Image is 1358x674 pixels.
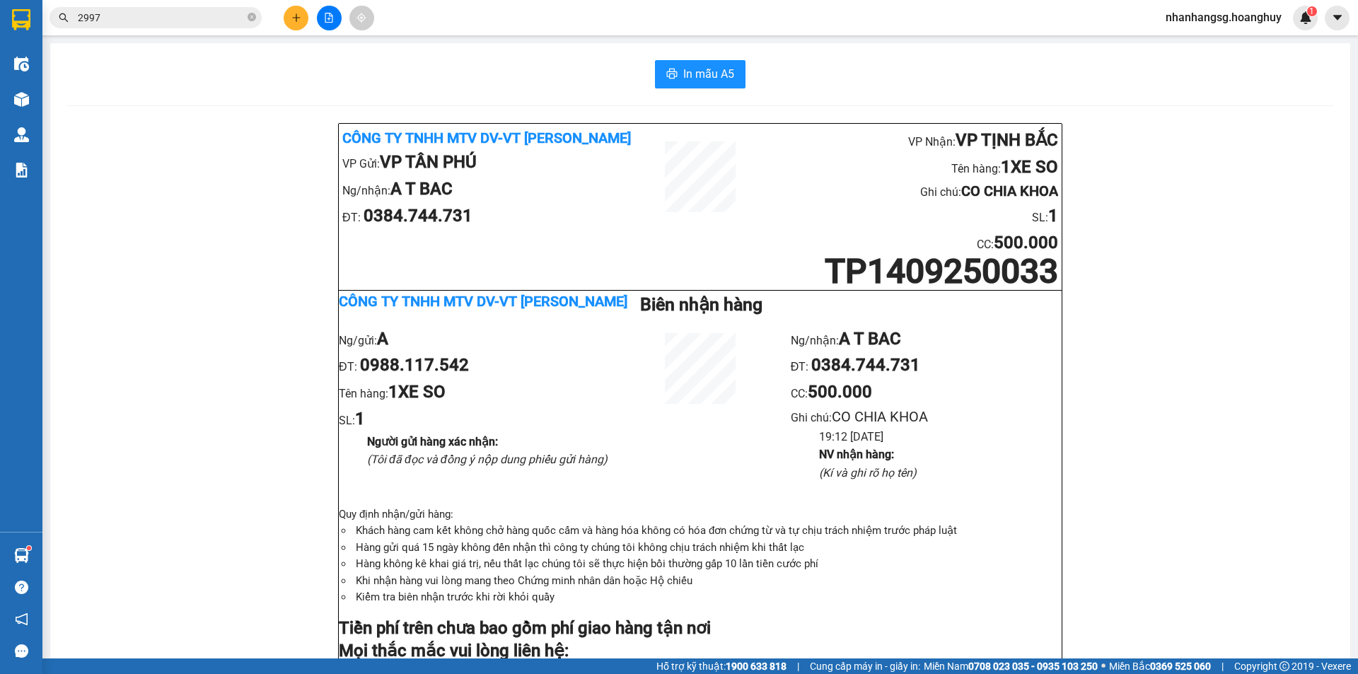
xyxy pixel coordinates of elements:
[353,589,1062,606] li: Kiểm tra biên nhận trước khi rời khỏi quầy
[52,39,115,59] b: A T BAC
[1307,6,1317,16] sup: 1
[342,203,641,230] li: ĐT:
[248,13,256,21] span: close-circle
[339,293,627,310] b: Công ty TNHH MTV DV-VT [PERSON_NAME]
[353,523,1062,540] li: Khách hàng cam kết không chở hàng quốc cấm và hàng hóa không có hóa đơn chứng từ và tự chịu trách...
[968,661,1098,672] strong: 0708 023 035 - 0935 103 250
[760,203,1058,230] li: SL:
[760,154,1058,181] li: Tên hàng:
[59,13,69,23] span: search
[367,435,498,448] b: Người gửi hàng xác nhận :
[388,382,446,402] b: 1XE SO
[353,556,1062,573] li: Hàng không kê khai giá trị, nếu thất lạc chúng tôi sẽ thực hiện bồi thường gấp 10 lần tiền cước phí
[1101,663,1105,669] span: ⚪️
[797,658,799,674] span: |
[173,26,238,46] b: 500.000
[284,6,308,30] button: plus
[819,466,917,480] i: (Kí và ghi rõ họ tên)
[342,176,641,203] li: Ng/nhận:
[355,409,365,429] b: 1
[339,618,711,638] strong: Tiền phí trên chưa bao gồm phí giao hàng tận nơi
[42,13,139,33] b: VP TÂN PHÚ
[14,127,29,142] img: warehouse-icon
[956,130,1058,150] b: VP TỊNH BẮC
[339,379,610,406] li: Tên hàng:
[805,387,872,400] span: :
[1048,206,1058,226] b: 1
[683,65,734,83] span: In mẫu A5
[170,31,238,45] span: :
[1309,6,1314,16] span: 1
[353,573,1062,590] li: Khi nhận hàng vui lòng mang theo Chứng minh nhân dân hoặc Hộ chiếu
[78,10,245,25] input: Tìm tên, số ĐT hoặc mã đơn
[14,163,29,178] img: solution-icon
[14,548,29,563] img: warehouse-icon
[15,581,28,594] span: question-circle
[14,57,29,71] img: warehouse-icon
[339,326,610,353] li: Ng/gửi:
[141,23,238,50] li: CC
[248,11,256,25] span: close-circle
[666,68,678,81] span: printer
[14,92,29,107] img: warehouse-icon
[640,294,762,315] b: Biên nhận hàng
[1331,11,1344,24] span: caret-down
[760,127,1058,154] li: VP Nhận:
[1279,661,1289,671] span: copyright
[819,448,894,461] b: NV nhận hàng :
[819,428,1062,446] li: 19:12 [DATE]
[1154,8,1293,26] span: nhanhangsg.hoanghuy
[4,36,102,63] li: Ng/nhận:
[924,658,1098,674] span: Miền Nam
[15,644,28,658] span: message
[342,129,631,146] b: Công ty TNHH MTV DV-VT [PERSON_NAME]
[832,408,928,425] span: CO CHIA KHOA
[339,641,569,661] strong: Mọi thắc mắc vui lòng liên hệ:
[991,238,1058,251] span: :
[317,6,342,30] button: file-add
[4,63,102,108] li: ĐT:
[339,406,610,433] li: SL:
[377,329,388,349] b: A
[760,256,1058,286] h1: TP1409250033
[791,406,1062,428] li: Ghi chú:
[961,182,1058,199] b: CO CHIA KHOA
[349,6,374,30] button: aim
[1221,658,1224,674] span: |
[356,13,366,23] span: aim
[342,149,641,176] li: VP Gửi:
[390,179,453,199] b: A T BAC
[4,83,113,103] b: 0384.744.731
[791,352,1062,379] li: ĐT:
[760,180,1058,202] li: Ghi chú:
[760,230,1058,257] li: CC
[1001,157,1058,177] b: 1XE SO
[15,612,28,626] span: notification
[141,50,238,80] h1: TP1409250033
[1299,11,1312,24] img: icon-new-feature
[726,661,787,672] strong: 1900 633 818
[339,352,610,379] li: ĐT:
[4,10,102,37] li: VP Gửi:
[380,152,477,172] b: VP TÂN PHÚ
[1325,6,1350,30] button: caret-down
[364,206,472,226] b: 0384.744.731
[808,382,872,402] b: 500.000
[353,540,1062,557] li: Hàng gửi quá 15 ngày không đến nhận thì công ty chúng tôi không chịu trách nhiệm khi thất lạc
[27,546,31,550] sup: 1
[655,60,745,88] button: printerIn mẫu A5
[12,9,30,30] img: logo-vxr
[839,329,901,349] b: A T BAC
[656,658,787,674] span: Hỗ trợ kỹ thuật:
[994,233,1058,252] b: 500.000
[791,326,1062,482] ul: CC
[791,326,1062,353] li: Ng/nhận:
[367,453,608,466] i: (Tôi đã đọc và đồng ý nộp dung phiếu gửi hàng)
[324,13,334,23] span: file-add
[810,658,920,674] span: Cung cấp máy in - giấy in:
[811,355,920,375] b: 0384.744.731
[291,13,301,23] span: plus
[360,355,469,375] b: 0988.117.542
[1109,658,1211,674] span: Miền Bắc
[1150,661,1211,672] strong: 0369 525 060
